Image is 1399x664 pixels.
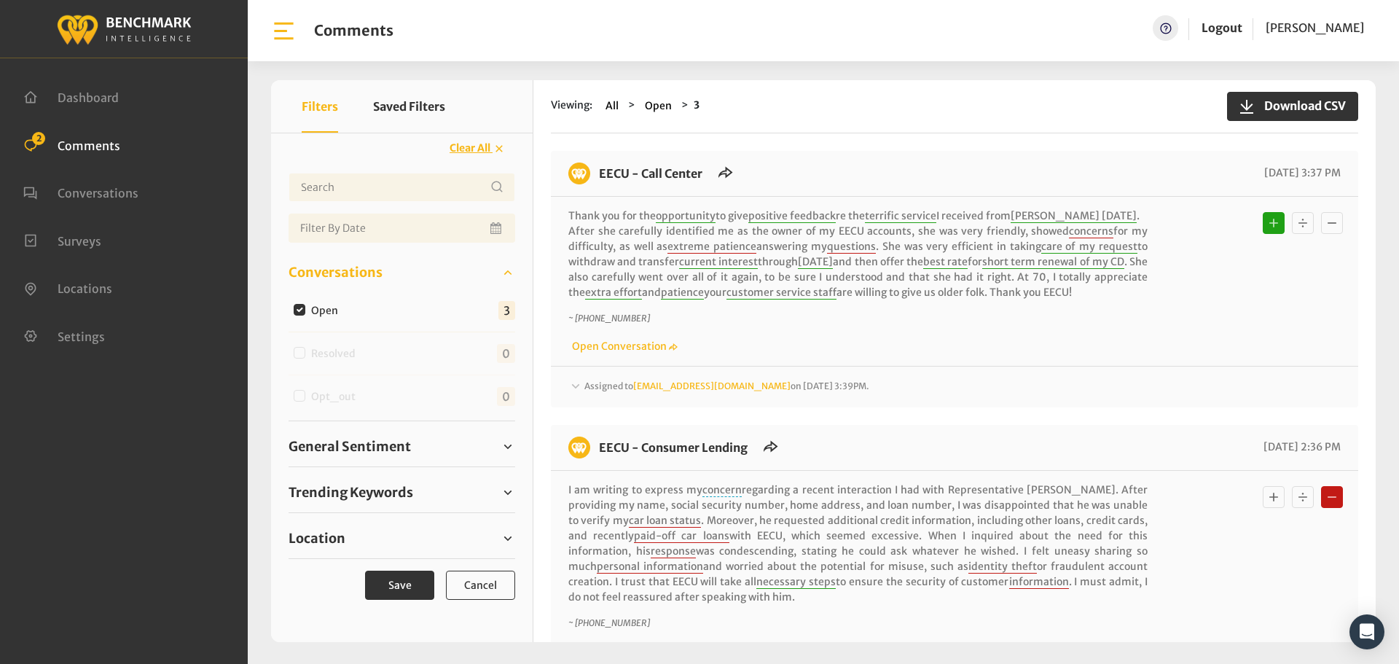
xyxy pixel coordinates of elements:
span: care of my request [1041,240,1137,254]
a: Conversations [289,262,515,284]
button: Filters [302,80,338,133]
span: [DATE] [798,255,833,269]
span: necessary steps [756,575,836,589]
img: bar [271,18,297,44]
a: Trending Keywords [289,482,515,504]
a: Logout [1202,15,1242,41]
h6: EECU - Call Center [590,163,711,184]
a: Conversations [23,184,138,199]
span: 3 [498,301,515,320]
a: Settings [23,328,105,343]
a: Dashboard [23,89,119,103]
span: Viewing: [551,98,592,114]
a: Locations [23,280,112,294]
span: Comments [58,138,120,152]
button: Open [640,98,676,114]
i: ~ [PHONE_NUMBER] [568,617,650,628]
img: benchmark [568,163,590,184]
span: opportunity [656,209,716,223]
span: 0 [497,387,515,406]
label: Opt_out [306,389,367,405]
a: [EMAIL_ADDRESS][DOMAIN_NAME] [633,380,791,391]
h6: EECU - Consumer Lending [590,437,756,458]
span: [PERSON_NAME] [1266,20,1364,35]
span: Clear All [450,141,490,155]
span: best rate [923,255,968,269]
span: paid-off car loans [634,529,729,543]
div: Basic example [1259,483,1347,512]
span: short term renewal of my CD [982,255,1124,269]
div: Assigned to[EMAIL_ADDRESS][DOMAIN_NAME]on [DATE] 3:39PM. [568,378,1341,396]
a: Comments 2 [23,137,120,152]
img: benchmark [56,11,192,47]
a: Open Conversation [568,340,678,353]
a: [PERSON_NAME] [1266,15,1364,41]
h1: Comments [314,22,393,39]
button: Clear All [440,136,515,161]
span: [DATE] 3:37 PM [1261,166,1341,179]
button: Open Calendar [487,214,506,243]
a: EECU - Call Center [599,166,702,181]
span: Location [289,528,345,548]
span: concerns [1069,224,1113,238]
span: [DATE] 2:36 PM [1260,440,1341,453]
span: response [651,544,696,558]
strong: 3 [694,98,699,112]
span: extreme patience [667,240,756,254]
span: terrific service [865,209,936,223]
span: customer service staff [726,286,836,300]
span: Locations [58,281,112,296]
button: Save [365,571,434,600]
div: Basic example [1259,208,1347,238]
span: positive feedback [748,209,836,223]
a: EECU - Consumer Lending [599,440,748,455]
button: Download CSV [1227,92,1358,121]
input: Username [289,173,515,202]
div: Open Intercom Messenger [1349,614,1384,649]
span: Conversations [58,186,138,200]
a: Surveys [23,233,101,247]
span: Download CSV [1255,97,1346,114]
span: [PERSON_NAME] [DATE] [1011,209,1137,223]
span: 2 [32,132,45,145]
span: patience [661,286,704,300]
span: personal information [597,560,703,574]
a: Location [289,528,515,550]
a: General Sentiment [289,436,515,458]
span: General Sentiment [289,437,411,456]
span: identity theft [968,560,1037,574]
span: questions [827,240,876,254]
span: Settings [58,329,105,343]
p: Thank you for the to give re the I received from . After she carefully identified me as the owner... [568,208,1148,300]
span: information [1009,575,1069,589]
label: Open [306,303,350,319]
span: Conversations [289,262,383,282]
button: All [601,98,623,114]
span: Dashboard [58,90,119,105]
input: Date range input field [289,214,515,243]
button: Cancel [446,571,515,600]
i: ~ [PHONE_NUMBER] [568,313,650,324]
span: Assigned to on [DATE] 3:39PM. [584,380,869,391]
span: 0 [497,344,515,363]
label: Resolved [306,346,367,362]
span: current interest [679,255,758,269]
span: Trending Keywords [289,483,413,502]
span: concern [702,483,742,497]
p: I am writing to express my regarding a recent interaction I had with Representative [PERSON_NAME]... [568,483,1148,605]
img: benchmark [568,437,590,458]
span: Surveys [58,233,101,248]
span: car loan status [629,514,702,528]
span: extra effort [585,286,642,300]
input: Open [294,304,305,316]
button: Saved Filters [373,80,445,133]
a: Logout [1202,20,1242,35]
